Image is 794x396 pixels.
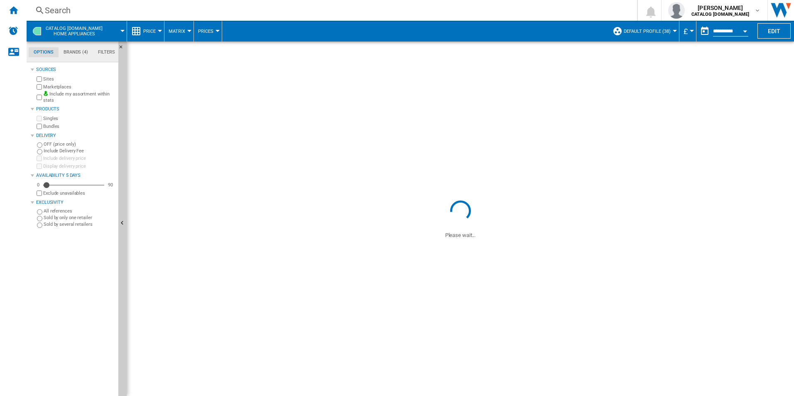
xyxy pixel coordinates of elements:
md-slider: Availability [43,181,104,189]
button: Matrix [169,21,189,42]
div: Availability 5 Days [36,172,115,179]
div: Sources [36,66,115,73]
input: All references [37,209,42,215]
img: mysite-bg-18x18.png [43,91,48,96]
label: All references [44,208,115,214]
label: Include delivery price [43,155,115,161]
div: Price [131,21,160,42]
label: OFF (price only) [44,141,115,147]
button: Hide [118,42,128,56]
label: Exclude unavailables [43,190,115,196]
label: Sites [43,76,115,82]
input: Display delivery price [37,164,42,169]
div: Exclusivity [36,199,115,206]
span: Matrix [169,29,185,34]
span: Prices [198,29,213,34]
span: Default profile (38) [624,29,671,34]
input: Marketplaces [37,84,42,90]
input: Sold by several retailers [37,222,42,228]
button: Open calendar [738,22,752,37]
md-tab-item: Filters [93,47,120,57]
button: £ [684,21,692,42]
input: Include my assortment within stats [37,92,42,103]
img: profile.jpg [668,2,685,19]
span: Price [143,29,156,34]
label: Include my assortment within stats [43,91,115,104]
md-menu: Currency [679,21,696,42]
label: Marketplaces [43,84,115,90]
input: Sold by only one retailer [37,216,42,221]
ng-transclude: Please wait... [445,232,476,238]
button: Prices [198,21,218,42]
div: Default profile (38) [613,21,675,42]
div: 90 [106,182,115,188]
input: Singles [37,116,42,121]
button: Price [143,21,160,42]
div: CATALOG [DOMAIN_NAME]Home appliances [31,21,123,42]
label: Singles [43,115,115,122]
span: CATALOG ELECTROLUX.UK:Home appliances [46,26,103,37]
div: Products [36,106,115,112]
div: Delivery [36,132,115,139]
button: Edit [757,23,791,39]
label: Bundles [43,123,115,130]
input: Sites [37,76,42,82]
span: [PERSON_NAME] [691,4,749,12]
input: Display delivery price [37,191,42,196]
button: CATALOG [DOMAIN_NAME]Home appliances [46,21,111,42]
input: Include delivery price [37,156,42,161]
label: Sold by several retailers [44,221,115,227]
button: Default profile (38) [624,21,675,42]
input: Include Delivery Fee [37,149,42,154]
div: 0 [35,182,42,188]
label: Display delivery price [43,163,115,169]
img: alerts-logo.svg [8,26,18,36]
input: Bundles [37,124,42,129]
div: Search [45,5,615,16]
md-tab-item: Brands (4) [59,47,93,57]
button: md-calendar [696,23,713,39]
md-tab-item: Options [29,47,59,57]
b: CATALOG [DOMAIN_NAME] [691,12,749,17]
span: £ [684,27,688,36]
label: Include Delivery Fee [44,148,115,154]
label: Sold by only one retailer [44,215,115,221]
input: OFF (price only) [37,142,42,148]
